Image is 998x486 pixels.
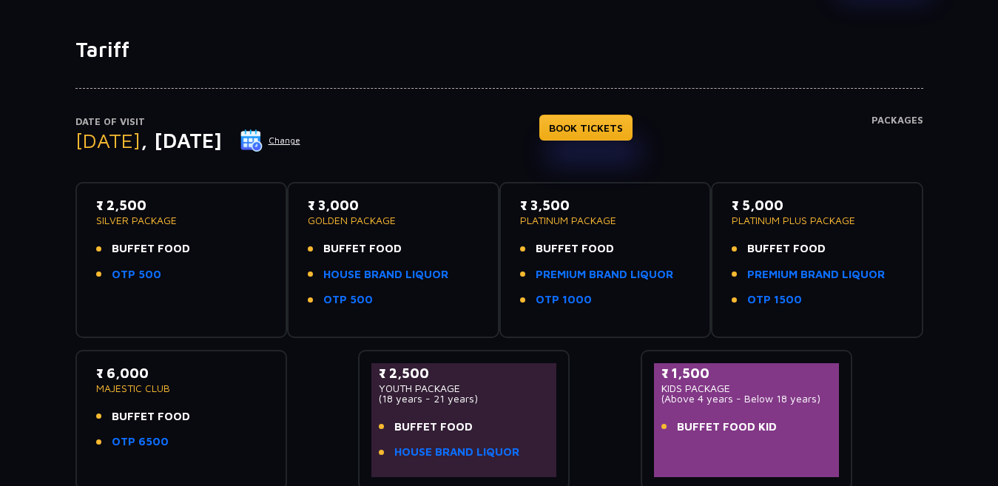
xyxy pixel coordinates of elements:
h4: Packages [871,115,923,168]
a: OTP 1500 [747,291,802,308]
p: ₹ 2,500 [379,363,550,383]
p: SILVER PACKAGE [96,215,267,226]
h1: Tariff [75,37,923,62]
p: (18 years - 21 years) [379,394,550,404]
span: BUFFET FOOD [112,408,190,425]
a: PREMIUM BRAND LIQUOR [747,266,885,283]
p: ₹ 6,000 [96,363,267,383]
p: GOLDEN PACKAGE [308,215,479,226]
p: MAJESTIC CLUB [96,383,267,394]
p: ₹ 1,500 [661,363,832,383]
a: OTP 500 [112,266,161,283]
p: ₹ 2,500 [96,195,267,215]
span: BUFFET FOOD [394,419,473,436]
span: BUFFET FOOD [747,240,826,257]
p: KIDS PACKAGE [661,383,832,394]
p: ₹ 5,000 [732,195,903,215]
span: BUFFET FOOD [323,240,402,257]
a: OTP 1000 [536,291,592,308]
span: BUFFET FOOD [536,240,614,257]
a: HOUSE BRAND LIQUOR [394,444,519,461]
span: BUFFET FOOD KID [677,419,777,436]
a: PREMIUM BRAND LIQUOR [536,266,673,283]
a: OTP 500 [323,291,373,308]
span: BUFFET FOOD [112,240,190,257]
p: PLATINUM PACKAGE [520,215,691,226]
p: ₹ 3,500 [520,195,691,215]
button: Change [240,129,301,152]
p: Date of Visit [75,115,301,129]
p: ₹ 3,000 [308,195,479,215]
p: PLATINUM PLUS PACKAGE [732,215,903,226]
a: OTP 6500 [112,433,169,450]
span: [DATE] [75,128,141,152]
p: (Above 4 years - Below 18 years) [661,394,832,404]
p: YOUTH PACKAGE [379,383,550,394]
a: BOOK TICKETS [539,115,633,141]
a: HOUSE BRAND LIQUOR [323,266,448,283]
span: , [DATE] [141,128,222,152]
